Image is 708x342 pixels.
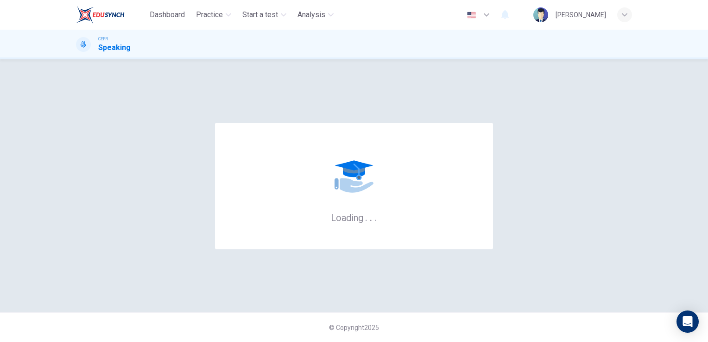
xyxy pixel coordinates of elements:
[146,6,189,23] button: Dashboard
[533,7,548,22] img: Profile picture
[556,9,606,20] div: [PERSON_NAME]
[76,6,146,24] a: EduSynch logo
[365,209,368,224] h6: .
[676,310,699,333] div: Open Intercom Messenger
[192,6,235,23] button: Practice
[98,42,131,53] h1: Speaking
[297,9,325,20] span: Analysis
[329,324,379,331] span: © Copyright 2025
[76,6,125,24] img: EduSynch logo
[294,6,337,23] button: Analysis
[196,9,223,20] span: Practice
[239,6,290,23] button: Start a test
[369,209,373,224] h6: .
[331,211,377,223] h6: Loading
[466,12,477,19] img: en
[374,209,377,224] h6: .
[150,9,185,20] span: Dashboard
[242,9,278,20] span: Start a test
[98,36,108,42] span: CEFR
